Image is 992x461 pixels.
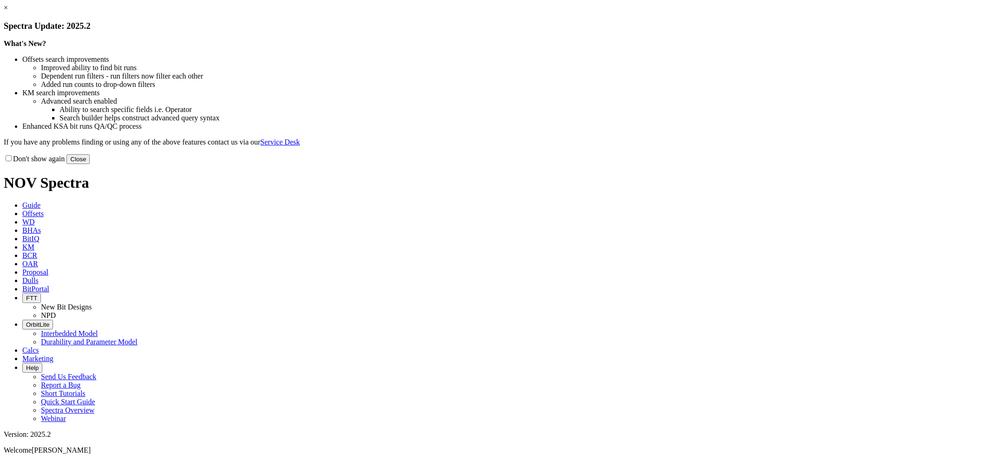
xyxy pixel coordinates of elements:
li: Improved ability to find bit runs [41,64,988,72]
a: Durability and Parameter Model [41,338,138,346]
li: Ability to search specific fields i.e. Operator [60,105,988,114]
span: BHAs [22,226,41,234]
a: Service Desk [260,138,300,146]
span: FTT [26,295,37,302]
li: Advanced search enabled [41,97,988,105]
span: Proposal [22,268,48,276]
span: OrbitLite [26,321,49,328]
input: Don't show again [6,155,12,161]
span: BitPortal [22,285,49,293]
span: Marketing [22,355,53,362]
a: × [4,4,8,12]
a: Report a Bug [41,381,80,389]
p: If you have any problems finding or using any of the above features contact us via our [4,138,988,146]
strong: What's New? [4,40,46,47]
span: KM [22,243,34,251]
span: OAR [22,260,38,268]
li: Search builder helps construct advanced query syntax [60,114,988,122]
h3: Spectra Update: 2025.2 [4,21,988,31]
li: Added run counts to drop-down filters [41,80,988,89]
li: Enhanced KSA bit runs QA/QC process [22,122,988,131]
h1: NOV Spectra [4,174,988,191]
span: Help [26,364,39,371]
label: Don't show again [4,155,65,163]
span: WD [22,218,35,226]
span: Dulls [22,277,39,284]
a: NPD [41,311,56,319]
p: Welcome [4,446,988,454]
a: Quick Start Guide [41,398,95,406]
a: Short Tutorials [41,389,86,397]
a: Send Us Feedback [41,373,96,381]
span: Calcs [22,346,39,354]
span: Guide [22,201,40,209]
div: Version: 2025.2 [4,430,988,439]
a: Webinar [41,415,66,422]
span: Offsets [22,210,44,217]
a: Interbedded Model [41,329,98,337]
li: Offsets search improvements [22,55,988,64]
a: Spectra Overview [41,406,94,414]
span: BCR [22,251,37,259]
a: New Bit Designs [41,303,92,311]
button: Close [67,154,90,164]
span: BitIQ [22,235,39,243]
li: KM search improvements [22,89,988,97]
span: [PERSON_NAME] [32,446,91,454]
li: Dependent run filters - run filters now filter each other [41,72,988,80]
